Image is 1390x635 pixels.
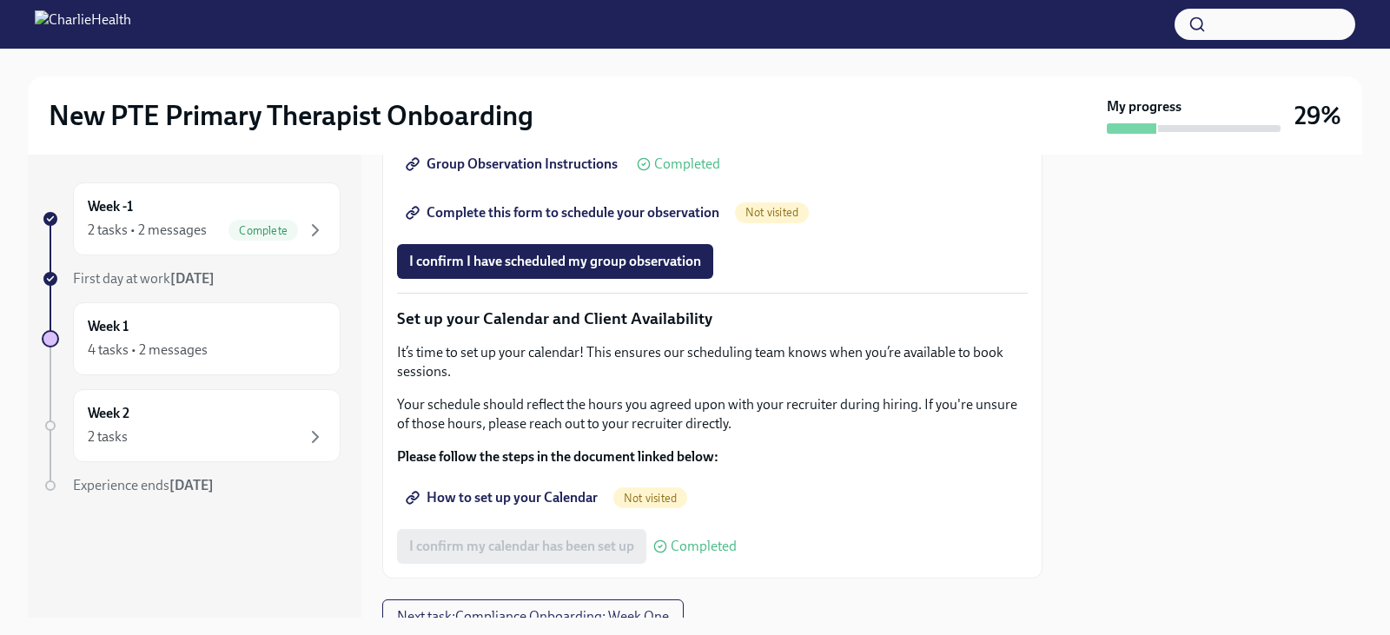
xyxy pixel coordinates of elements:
[88,341,208,360] div: 4 tasks • 2 messages
[42,389,341,462] a: Week 22 tasks
[409,204,719,222] span: Complete this form to schedule your observation
[397,608,669,625] span: Next task : Compliance Onboarding: Week One
[88,404,129,423] h6: Week 2
[1107,97,1181,116] strong: My progress
[88,317,129,336] h6: Week 1
[49,98,533,133] h2: New PTE Primary Therapist Onboarding
[613,492,687,505] span: Not visited
[397,448,718,465] strong: Please follow the steps in the document linked below:
[170,270,215,287] strong: [DATE]
[382,599,684,634] button: Next task:Compliance Onboarding: Week One
[671,539,737,553] span: Completed
[228,224,298,237] span: Complete
[42,182,341,255] a: Week -12 tasks • 2 messagesComplete
[1294,100,1341,131] h3: 29%
[397,195,731,230] a: Complete this form to schedule your observation
[654,157,720,171] span: Completed
[35,10,131,38] img: CharlieHealth
[73,477,214,493] span: Experience ends
[409,253,701,270] span: I confirm I have scheduled my group observation
[73,270,215,287] span: First day at work
[735,206,809,219] span: Not visited
[397,244,713,279] button: I confirm I have scheduled my group observation
[88,221,207,240] div: 2 tasks • 2 messages
[42,269,341,288] a: First day at work[DATE]
[88,427,128,446] div: 2 tasks
[397,395,1028,433] p: Your schedule should reflect the hours you agreed upon with your recruiter during hiring. If you'...
[409,489,598,506] span: How to set up your Calendar
[169,477,214,493] strong: [DATE]
[397,308,1028,330] p: Set up your Calendar and Client Availability
[397,343,1028,381] p: It’s time to set up your calendar! This ensures our scheduling team knows when you’re available t...
[409,155,618,173] span: Group Observation Instructions
[88,197,133,216] h6: Week -1
[397,147,630,182] a: Group Observation Instructions
[42,302,341,375] a: Week 14 tasks • 2 messages
[397,480,610,515] a: How to set up your Calendar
